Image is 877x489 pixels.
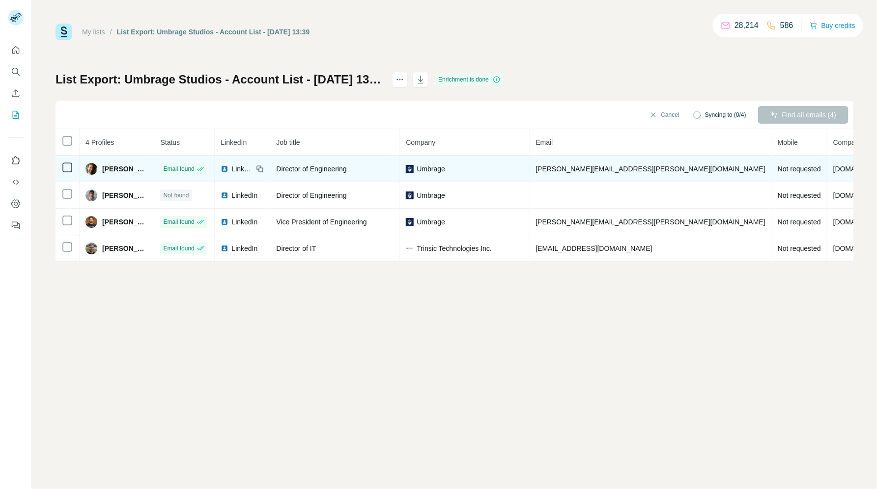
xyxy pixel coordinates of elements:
span: LinkedIn [231,164,253,174]
li: / [110,27,112,37]
img: Avatar [85,243,97,254]
span: LinkedIn [231,244,257,253]
span: Director of IT [276,244,316,252]
span: LinkedIn [231,217,257,227]
span: Email found [163,164,194,173]
button: Buy credits [810,19,855,32]
img: company-logo [406,244,414,252]
span: Not found [163,191,189,200]
span: 4 Profiles [85,138,114,146]
img: Avatar [85,163,97,175]
span: Job title [276,138,300,146]
span: [PERSON_NAME] [102,244,148,253]
p: 586 [780,20,793,31]
button: Dashboard [8,195,24,213]
img: Surfe Logo [56,24,72,40]
div: Enrichment is done [435,74,504,85]
span: Email found [163,217,194,226]
button: Search [8,63,24,81]
span: Not requested [778,218,821,226]
span: Not requested [778,165,821,173]
p: 28,214 [735,20,759,31]
img: company-logo [406,218,414,226]
span: Mobile [778,138,798,146]
h1: List Export: Umbrage Studios - Account List - [DATE] 13:39 [56,72,383,87]
span: [PERSON_NAME][EMAIL_ADDRESS][PERSON_NAME][DOMAIN_NAME] [536,165,765,173]
span: Email [536,138,553,146]
img: LinkedIn logo [221,218,228,226]
span: Umbrage [417,217,445,227]
span: [EMAIL_ADDRESS][DOMAIN_NAME] [536,244,652,252]
span: Vice President of Engineering [276,218,367,226]
img: LinkedIn logo [221,244,228,252]
div: List Export: Umbrage Studios - Account List - [DATE] 13:39 [117,27,310,37]
span: Syncing to (0/4) [705,110,746,119]
span: Email found [163,244,194,253]
img: LinkedIn logo [221,165,228,173]
img: LinkedIn logo [221,191,228,199]
span: Director of Engineering [276,191,346,199]
img: company-logo [406,191,414,199]
span: Director of Engineering [276,165,346,173]
span: LinkedIn [231,190,257,200]
span: Umbrage [417,164,445,174]
img: Avatar [85,190,97,201]
span: Not requested [778,244,821,252]
button: Feedback [8,217,24,234]
button: Cancel [643,106,686,124]
span: Status [160,138,180,146]
span: [PERSON_NAME][EMAIL_ADDRESS][PERSON_NAME][DOMAIN_NAME] [536,218,765,226]
button: Use Surfe on LinkedIn [8,152,24,169]
span: LinkedIn [221,138,247,146]
span: Not requested [778,191,821,199]
span: Umbrage [417,190,445,200]
button: Enrich CSV [8,84,24,102]
button: Quick start [8,41,24,59]
span: [PERSON_NAME] [102,164,148,174]
button: actions [392,72,408,87]
span: [PERSON_NAME] [102,190,148,200]
span: Trinsic Technologies Inc. [417,244,492,253]
button: Use Surfe API [8,173,24,191]
button: My lists [8,106,24,124]
span: [PERSON_NAME] [102,217,148,227]
a: My lists [82,28,105,36]
span: Company [406,138,435,146]
img: company-logo [406,165,414,173]
img: Avatar [85,216,97,228]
